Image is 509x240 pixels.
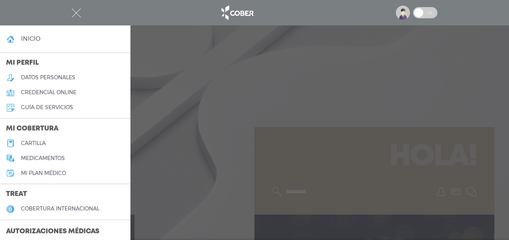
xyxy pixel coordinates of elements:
[72,8,81,18] img: Cober_menu-close-white.svg
[21,206,99,212] h5: cobertura internacional
[21,89,76,96] h5: credencial online
[21,104,73,111] h5: guía de servicios
[396,6,410,20] img: profile-placeholder.svg
[21,140,46,147] h5: cartilla
[21,35,40,42] h4: inicio
[21,170,66,176] h5: Mi plan médico
[217,4,257,22] img: logo_cober_home-white.png
[21,74,75,81] h5: datos personales
[21,155,65,161] h5: medicamentos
